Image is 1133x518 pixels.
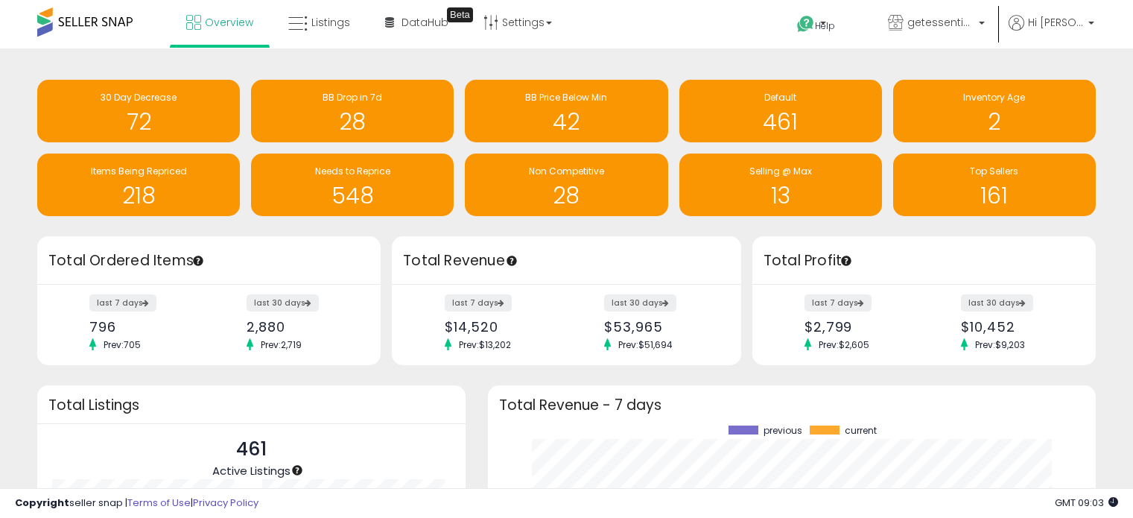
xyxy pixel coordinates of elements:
span: getessentialshub [907,15,974,30]
label: last 30 days [604,294,676,312]
a: Non Competitive 28 [465,154,667,216]
h1: 218 [45,183,232,208]
div: 796 [89,319,197,335]
a: Inventory Age 2 [893,80,1096,142]
label: last 7 days [445,294,512,312]
span: Default [764,91,796,104]
span: Inventory Age [963,91,1025,104]
span: Listings [311,15,350,30]
span: 2025-10-6 09:03 GMT [1055,496,1118,510]
span: previous [764,426,802,436]
span: Non Competitive [529,165,604,177]
label: last 7 days [89,294,156,312]
a: Items Being Repriced 218 [37,154,240,216]
a: Needs to Reprice 548 [251,154,454,216]
h1: 28 [472,183,660,208]
span: Items Being Repriced [91,165,187,177]
span: Prev: $2,605 [811,338,877,351]
h1: 161 [901,183,1088,208]
span: Prev: $51,694 [611,338,680,351]
a: 30 Day Decrease 72 [37,80,240,142]
div: Tooltip anchor [191,254,205,268]
span: Prev: 705 [96,338,148,351]
h3: Total Profit [764,250,1085,271]
a: BB Drop in 7d 28 [251,80,454,142]
span: Overview [205,15,253,30]
a: Privacy Policy [193,496,258,510]
a: BB Price Below Min 42 [465,80,667,142]
span: Top Sellers [970,165,1018,177]
div: Tooltip anchor [505,254,518,268]
h1: 28 [258,110,446,134]
h1: 42 [472,110,660,134]
a: Default 461 [679,80,882,142]
div: $14,520 [445,319,556,335]
label: last 7 days [804,294,872,312]
h3: Total Revenue [403,250,730,271]
div: 2,880 [247,319,355,335]
h1: 461 [687,110,875,134]
div: $2,799 [804,319,913,335]
a: Selling @ Max 13 [679,154,882,216]
span: Hi [PERSON_NAME] [1028,15,1084,30]
h1: 13 [687,183,875,208]
a: Help [785,4,864,48]
i: Get Help [796,15,815,34]
h1: 548 [258,183,446,208]
div: Tooltip anchor [291,464,304,477]
span: Selling @ Max [749,165,812,177]
p: 461 [212,435,291,464]
span: Active Listings [212,463,291,478]
span: 30 Day Decrease [101,91,177,104]
div: seller snap | | [15,496,258,511]
span: Prev: $13,202 [451,338,518,351]
span: Prev: 2,719 [253,338,309,351]
div: Tooltip anchor [447,7,473,22]
h1: 72 [45,110,232,134]
a: Top Sellers 161 [893,154,1096,216]
span: Prev: $9,203 [968,338,1032,351]
a: Terms of Use [127,496,191,510]
label: last 30 days [961,294,1033,312]
h3: Total Ordered Items [48,250,369,271]
a: Hi [PERSON_NAME] [1009,15,1094,48]
div: $10,452 [961,319,1069,335]
h3: Total Listings [48,399,454,411]
h1: 2 [901,110,1088,134]
span: Needs to Reprice [315,165,390,177]
span: BB Price Below Min [525,91,607,104]
span: BB Drop in 7d [323,91,382,104]
span: current [845,426,877,436]
label: last 30 days [247,294,319,312]
span: Help [815,19,835,32]
strong: Copyright [15,496,69,510]
span: DataHub [402,15,448,30]
div: $53,965 [604,319,715,335]
h3: Total Revenue - 7 days [499,399,1085,411]
div: Tooltip anchor [840,254,853,268]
